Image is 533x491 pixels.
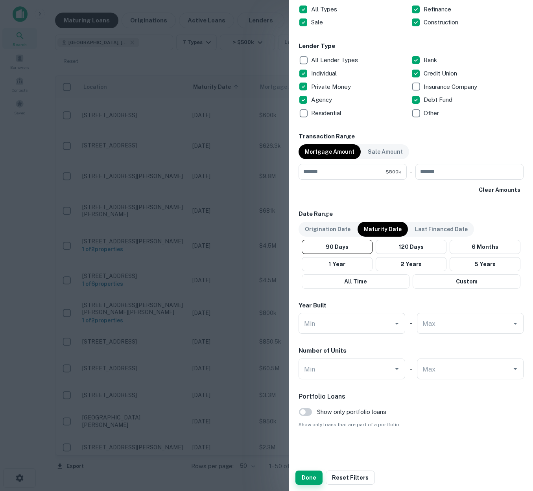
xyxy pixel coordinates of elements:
[317,407,386,417] span: Show only portfolio loans
[299,421,524,428] span: Show only loans that are part of a portfolio.
[424,5,453,14] p: Refinance
[376,240,446,254] button: 120 Days
[311,5,339,14] p: All Types
[424,55,439,65] p: Bank
[368,147,403,156] p: Sale Amount
[410,164,412,180] div: -
[295,471,323,485] button: Done
[391,318,402,329] button: Open
[302,257,373,271] button: 1 Year
[311,69,338,78] p: Individual
[311,18,325,27] p: Sale
[415,225,468,234] p: Last Financed Date
[299,42,524,51] h6: Lender Type
[424,95,454,105] p: Debt Fund
[413,274,520,289] button: Custom
[391,363,402,374] button: Open
[450,240,520,254] button: 6 Months
[450,257,520,271] button: 5 Years
[302,274,409,289] button: All Time
[299,132,524,141] h6: Transaction Range
[364,225,402,234] p: Maturity Date
[424,69,459,78] p: Credit Union
[510,363,521,374] button: Open
[424,82,479,92] p: Insurance Company
[410,319,412,328] h6: -
[410,364,412,373] h6: -
[311,95,334,105] p: Agency
[385,168,401,175] span: $500k
[326,471,375,485] button: Reset Filters
[302,240,373,254] button: 90 Days
[476,183,524,197] button: Clear Amounts
[299,301,326,310] h6: Year Built
[305,225,350,234] p: Origination Date
[376,257,446,271] button: 2 Years
[311,82,352,92] p: Private Money
[424,18,460,27] p: Construction
[494,428,533,466] iframe: Chat Widget
[299,346,347,355] h6: Number of Units
[311,108,343,118] p: Residential
[299,392,524,401] h6: Portfolio Loans
[311,55,360,65] p: All Lender Types
[299,210,524,219] h6: Date Range
[510,318,521,329] button: Open
[424,108,441,118] p: Other
[305,147,354,156] p: Mortgage Amount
